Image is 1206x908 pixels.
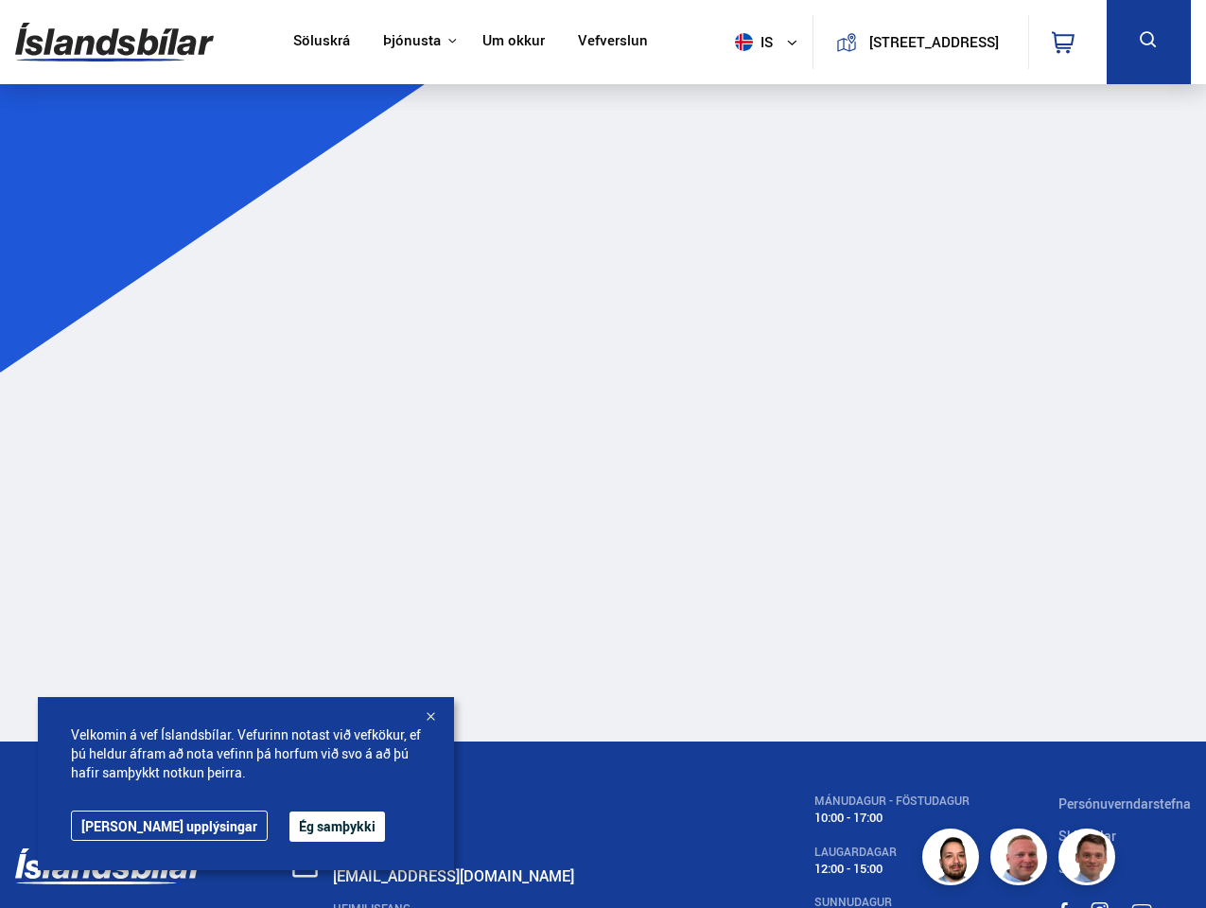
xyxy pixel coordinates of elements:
a: [EMAIL_ADDRESS][DOMAIN_NAME] [333,865,574,886]
span: is [727,33,775,51]
div: 10:00 - 17:00 [814,811,970,825]
div: MÁNUDAGUR - FÖSTUDAGUR [814,794,970,808]
img: svg+xml;base64,PHN2ZyB4bWxucz0iaHR0cDovL3d3dy53My5vcmcvMjAwMC9zdmciIHdpZHRoPSI1MTIiIGhlaWdodD0iNT... [735,33,753,51]
button: is [727,14,813,70]
a: Um okkur [482,32,545,52]
button: Opna LiveChat spjallviðmót [15,8,72,64]
div: SENDA SKILABOÐ [333,848,725,862]
img: G0Ugv5HjCgRt.svg [15,11,214,73]
a: Skilmalar [1058,827,1116,845]
a: [STREET_ADDRESS] [824,15,1017,69]
div: 12:00 - 15:00 [814,862,970,876]
div: LAUGARDAGAR [814,846,970,859]
a: Vefverslun [578,32,648,52]
a: Söluskrá [293,32,350,52]
a: [PERSON_NAME] upplýsingar [71,811,268,841]
a: Persónuverndarstefna [1058,794,1191,812]
button: Þjónusta [383,32,441,50]
div: SÍMI [333,794,725,808]
img: siFngHWaQ9KaOqBr.png [993,831,1050,888]
img: nhp88E3Fdnt1Opn2.png [925,831,982,888]
button: [STREET_ADDRESS] [865,34,1004,50]
img: FbJEzSuNWCJXmdc-.webp [1061,831,1118,888]
span: Velkomin á vef Íslandsbílar. Vefurinn notast við vefkökur, ef þú heldur áfram að nota vefinn þá h... [71,725,421,782]
button: Ég samþykki [289,812,385,842]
